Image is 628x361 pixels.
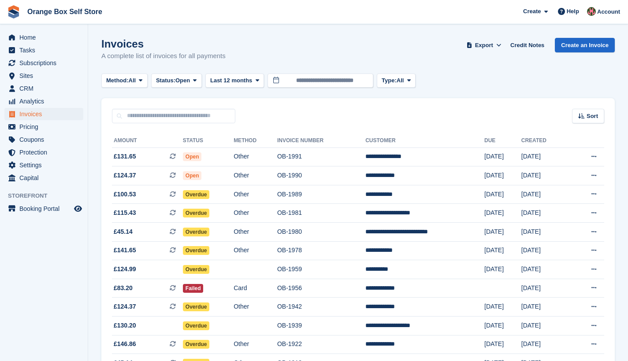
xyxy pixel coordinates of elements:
a: menu [4,44,83,56]
span: Status: [156,76,175,85]
span: Overdue [183,246,210,255]
td: [DATE] [484,298,521,317]
span: Home [19,31,72,44]
span: CRM [19,82,72,95]
td: Other [234,223,277,242]
td: [DATE] [521,317,569,335]
td: [DATE] [521,260,569,279]
span: Settings [19,159,72,171]
td: [DATE] [521,241,569,260]
span: Sort [587,112,598,121]
span: Last 12 months [210,76,252,85]
img: stora-icon-8386f47178a22dfd0bd8f6a31ec36ba5ce8667c1dd55bd0f319d3a0aa187defe.svg [7,5,20,18]
td: [DATE] [484,317,521,335]
td: [DATE] [484,260,521,279]
button: Status: Open [151,74,202,88]
span: Help [567,7,579,16]
span: Failed [183,284,204,293]
td: [DATE] [521,298,569,317]
a: menu [4,31,83,44]
span: Capital [19,172,72,184]
span: Type: [382,76,397,85]
td: [DATE] [521,335,569,354]
a: menu [4,70,83,82]
span: Open [175,76,190,85]
span: Overdue [183,190,210,199]
th: Due [484,134,521,148]
span: £124.37 [114,302,136,311]
span: Overdue [183,209,210,217]
td: [DATE] [484,147,521,166]
td: OB-1989 [277,185,365,204]
td: [DATE] [521,147,569,166]
a: menu [4,121,83,133]
span: Overdue [183,321,210,330]
span: Method: [106,76,129,85]
a: menu [4,172,83,184]
td: OB-1990 [277,166,365,185]
span: Export [475,41,493,50]
td: OB-1942 [277,298,365,317]
span: Create [523,7,541,16]
th: Invoice Number [277,134,365,148]
span: £131.65 [114,152,136,161]
th: Created [521,134,569,148]
td: OB-1959 [277,260,365,279]
td: OB-1978 [277,241,365,260]
span: Analytics [19,95,72,107]
td: [DATE] [484,335,521,354]
p: A complete list of invoices for all payments [101,51,226,61]
span: Subscriptions [19,57,72,69]
button: Export [464,38,503,52]
td: [DATE] [484,166,521,185]
td: [DATE] [484,185,521,204]
span: Overdue [183,228,210,236]
span: All [129,76,136,85]
td: OB-1981 [277,204,365,223]
span: Open [183,152,202,161]
th: Status [183,134,234,148]
a: Credit Notes [507,38,548,52]
td: [DATE] [484,223,521,242]
span: £115.43 [114,208,136,217]
span: £124.99 [114,265,136,274]
button: Method: All [101,74,148,88]
td: Other [234,147,277,166]
a: menu [4,133,83,146]
span: Booking Portal [19,203,72,215]
td: Other [234,335,277,354]
th: Method [234,134,277,148]
td: Card [234,279,277,298]
h1: Invoices [101,38,226,50]
span: £45.14 [114,227,133,236]
span: Storefront [8,192,88,200]
td: [DATE] [521,204,569,223]
th: Customer [365,134,484,148]
span: Pricing [19,121,72,133]
button: Type: All [377,74,416,88]
a: Preview store [73,203,83,214]
td: Other [234,204,277,223]
td: Other [234,241,277,260]
td: OB-1980 [277,223,365,242]
td: [DATE] [484,241,521,260]
a: menu [4,95,83,107]
span: £146.86 [114,339,136,349]
a: menu [4,146,83,158]
span: Tasks [19,44,72,56]
span: Overdue [183,265,210,274]
span: £83.20 [114,284,133,293]
span: Open [183,171,202,180]
img: David Clark [587,7,596,16]
a: menu [4,203,83,215]
span: Account [597,7,620,16]
a: menu [4,57,83,69]
a: Orange Box Self Store [24,4,106,19]
span: £124.37 [114,171,136,180]
td: [DATE] [484,204,521,223]
td: [DATE] [521,166,569,185]
a: menu [4,108,83,120]
span: Invoices [19,108,72,120]
td: OB-1939 [277,317,365,335]
span: Overdue [183,340,210,349]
